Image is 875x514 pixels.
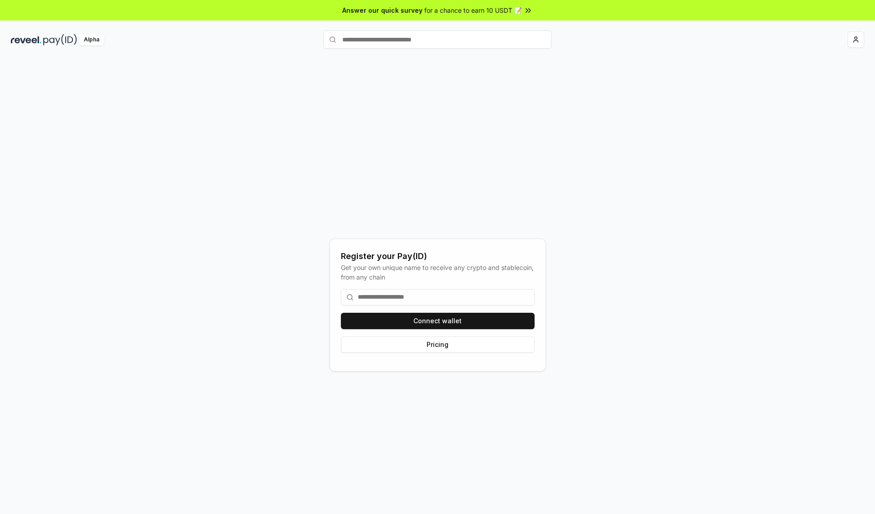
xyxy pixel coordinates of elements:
img: reveel_dark [11,34,41,46]
div: Get your own unique name to receive any crypto and stablecoin, from any chain [341,263,535,282]
div: Register your Pay(ID) [341,250,535,263]
button: Pricing [341,336,535,353]
img: pay_id [43,34,77,46]
span: for a chance to earn 10 USDT 📝 [424,5,522,15]
div: Alpha [79,34,104,46]
button: Connect wallet [341,313,535,329]
span: Answer our quick survey [342,5,422,15]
